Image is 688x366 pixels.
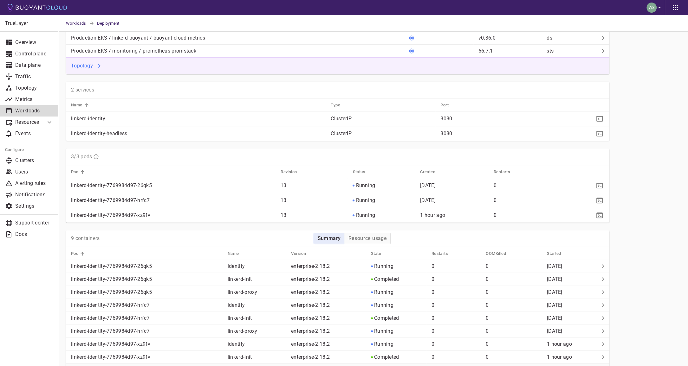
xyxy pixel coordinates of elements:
p: linkerd-init [228,354,286,360]
p: 0 [486,328,542,334]
p: 13 [281,212,347,218]
p: 0 [486,276,542,282]
p: Running [374,263,393,269]
span: kubectl -n linkerd describe service linkerd-identity-headless [595,131,604,136]
span: Workloads [66,15,89,32]
p: Events [15,130,53,137]
h4: Topology [71,63,93,69]
p: 2 services [71,87,94,93]
p: ClusterIP [331,116,435,122]
p: Running [374,341,393,347]
p: Running [374,302,393,308]
p: Metrics [15,96,53,103]
p: linkerd-identity-7769984d97-xz9fv [71,341,223,347]
p: Completed [374,276,399,282]
p: linkerd-identity-7769984d97-26qk5 [71,276,223,282]
p: enterprise-2.18.2 [291,276,330,282]
p: 8080 [440,130,526,137]
p: Resources [15,119,41,125]
h5: Restarts [494,169,510,174]
p: Settings [15,203,53,209]
p: Control plane [15,51,53,57]
p: enterprise-2.18.2 [291,302,330,308]
p: enterprise-2.18.2 [291,341,330,347]
relative-time: 1 hour ago [547,341,572,347]
p: 0 [486,289,542,295]
span: Sat, 23 Aug 2025 17:46:41 GMT+9 / Sat, 23 Aug 2025 08:46:41 UTC [547,263,562,269]
h5: Restarts [432,251,448,256]
p: Topology [15,85,53,91]
span: Fri, 22 Aug 2025 16:45:21 GMT+9 / Fri, 22 Aug 2025 07:45:21 UTC [547,315,562,321]
p: 0 [486,341,542,347]
relative-time: [DATE] [547,315,562,321]
p: 0 [494,212,561,218]
relative-time: [DATE] [420,182,436,188]
p: linkerd-identity [71,116,326,122]
p: linkerd-identity-7769984d97-26qk5 [71,182,276,189]
relative-time: 1 hour ago [547,354,572,360]
p: Production-EKS / monitoring / prometheus-promstack [71,48,196,54]
p: 13 [281,197,347,204]
h4: Summary [318,235,341,242]
span: Restarts [494,169,518,175]
p: Support center [15,220,53,226]
p: 8080 [440,116,526,122]
p: sts [547,48,597,54]
p: linkerd-identity-7769984d97-hrfc7 [71,328,223,334]
p: enterprise-2.18.2 [291,289,330,295]
p: Users [15,169,53,175]
p: 0 [432,263,481,269]
h5: Port [440,103,449,108]
p: 0 [486,354,542,360]
p: linkerd-identity-7769984d97-hrfc7 [71,315,223,321]
p: enterprise-2.18.2 [291,263,330,269]
span: kubectl -n linkerd describe service linkerd-identity [595,116,604,121]
p: Overview [15,39,53,46]
p: linkerd-init [228,276,286,282]
p: enterprise-2.18.2 [291,328,330,334]
h5: State [371,251,381,256]
span: Sat, 23 Aug 2025 17:46:41 GMT+9 / Sat, 23 Aug 2025 08:46:41 UTC [547,289,562,295]
relative-time: [DATE] [547,328,562,334]
p: Clusters [15,157,53,164]
p: enterprise-2.18.2 [291,315,330,321]
span: Fri, 22 Aug 2025 16:44:18 GMT+9 / Fri, 22 Aug 2025 07:44:18 UTC [547,328,562,334]
p: identity [228,341,286,347]
span: Created [420,169,444,175]
p: Production-EKS / linkerd-buoyant / buoyant-cloud-metrics [71,35,205,41]
p: 0 [432,289,481,295]
span: Deployment [97,15,127,32]
h5: Created [420,169,435,174]
p: v0.36.0 [478,35,496,41]
h5: Pod [71,169,78,174]
h4: Resource usage [348,235,387,242]
p: 0 [486,302,542,308]
img: Weichung Shaw [646,3,657,13]
span: Version [291,251,314,256]
p: ClusterIP [331,130,435,137]
p: 0 [494,197,561,204]
span: Wed, 27 Aug 2025 23:44:22 GMT+9 / Wed, 27 Aug 2025 14:44:22 UTC [420,212,445,218]
h5: Name [71,103,82,108]
p: enterprise-2.18.2 [291,354,330,360]
h5: Status [353,169,365,174]
p: linkerd-identity-7769984d97-hrfc7 [71,302,223,308]
relative-time: [DATE] [547,289,562,295]
p: 0 [432,276,481,282]
span: Type [331,102,348,108]
p: 0 [486,263,542,269]
p: linkerd-identity-7769984d97-26qk5 [71,263,223,269]
span: Sat, 23 Aug 2025 17:46:36 GMT+9 / Sat, 23 Aug 2025 08:46:36 UTC [420,182,436,188]
p: Running [356,197,375,204]
p: linkerd-identity-7769984d97-xz9fv [71,354,223,360]
p: Running [374,328,393,334]
p: Running [356,212,375,218]
p: 0 [494,182,561,189]
p: 0 [486,315,542,321]
span: kubectl -n linkerd describe po/linkerd-identity-7769984d97-xz9fv [595,212,604,218]
p: linkerd-proxy [228,289,286,295]
h5: OOMKilled [486,251,506,256]
a: Topology [68,60,104,72]
span: Sat, 23 Aug 2025 17:47:34 GMT+9 / Sat, 23 Aug 2025 08:47:34 UTC [547,276,562,282]
h5: Type [331,103,340,108]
